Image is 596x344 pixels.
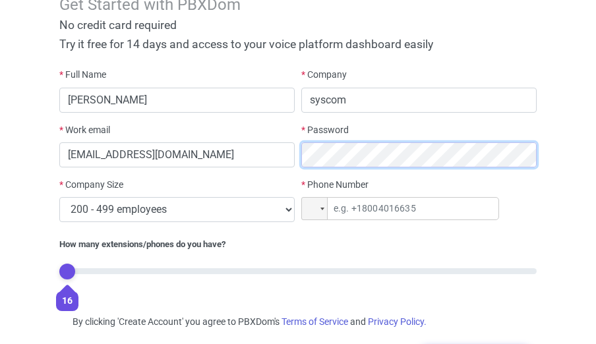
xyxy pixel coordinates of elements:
[59,178,123,192] label: Company Size
[301,88,537,113] input: Your company name
[59,88,295,113] input: First and last name
[368,316,427,327] a: Privacy Policy.
[301,123,349,137] label: Password
[59,123,110,137] label: Work email
[62,295,73,306] span: 16
[301,197,499,220] input: e.g. +18004016635
[59,315,536,329] div: By clicking 'Create Account' you agree to PBXDom's and
[59,142,295,167] input: Your work email
[59,18,433,51] span: No credit card required Try it free for 14 days and access to your voice platform dashboard easily
[59,238,536,251] div: How many extensions/phones do you have?
[282,316,348,327] a: Terms of Service
[301,178,369,192] label: Phone Number
[59,68,106,82] label: Full Name
[301,68,347,82] label: Company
